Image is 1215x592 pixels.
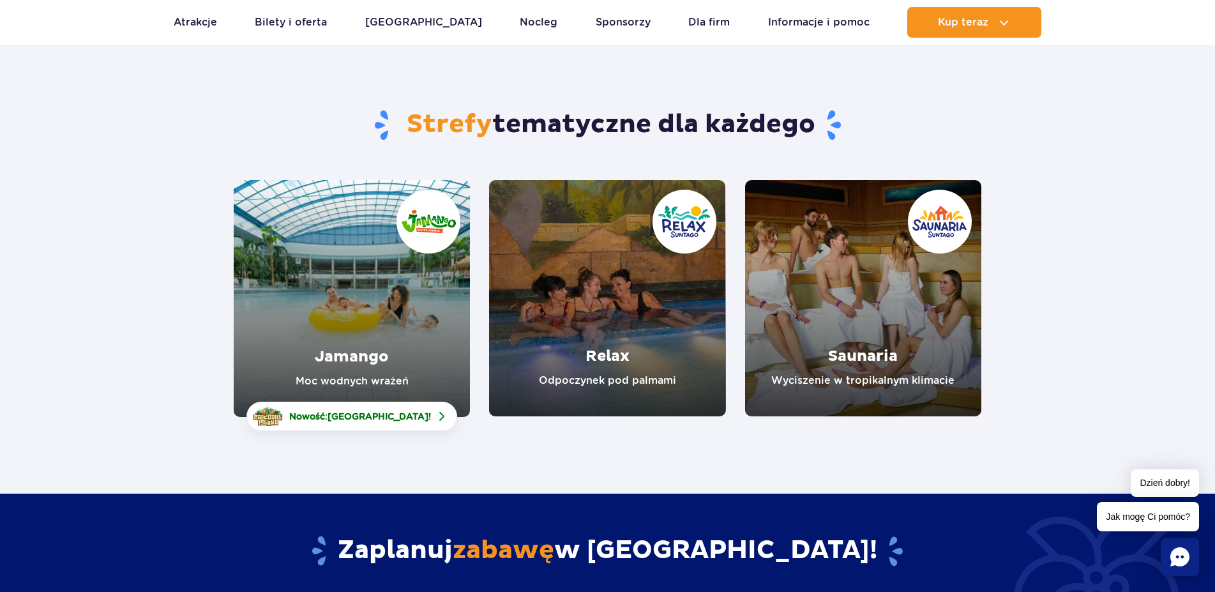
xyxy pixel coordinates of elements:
span: zabawę [453,535,554,566]
span: [GEOGRAPHIC_DATA] [328,411,428,421]
h2: Zaplanuj w [GEOGRAPHIC_DATA]! [234,535,981,568]
a: Sponsorzy [596,7,651,38]
span: Kup teraz [938,17,988,28]
a: Nocleg [520,7,557,38]
span: Nowość: ! [289,410,431,423]
button: Kup teraz [907,7,1041,38]
a: Jamango [234,180,470,417]
a: Informacje i pomoc [768,7,870,38]
h1: tematyczne dla każdego [234,109,981,142]
a: Nowość:[GEOGRAPHIC_DATA]! [246,402,457,431]
a: Atrakcje [174,7,217,38]
div: Chat [1161,538,1199,576]
a: Dla firm [688,7,730,38]
span: Jak mogę Ci pomóc? [1097,502,1199,531]
a: Bilety i oferta [255,7,327,38]
a: Saunaria [745,180,981,416]
a: Relax [489,180,725,416]
a: [GEOGRAPHIC_DATA] [365,7,482,38]
span: Strefy [407,109,492,140]
span: Dzień dobry! [1131,469,1199,497]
